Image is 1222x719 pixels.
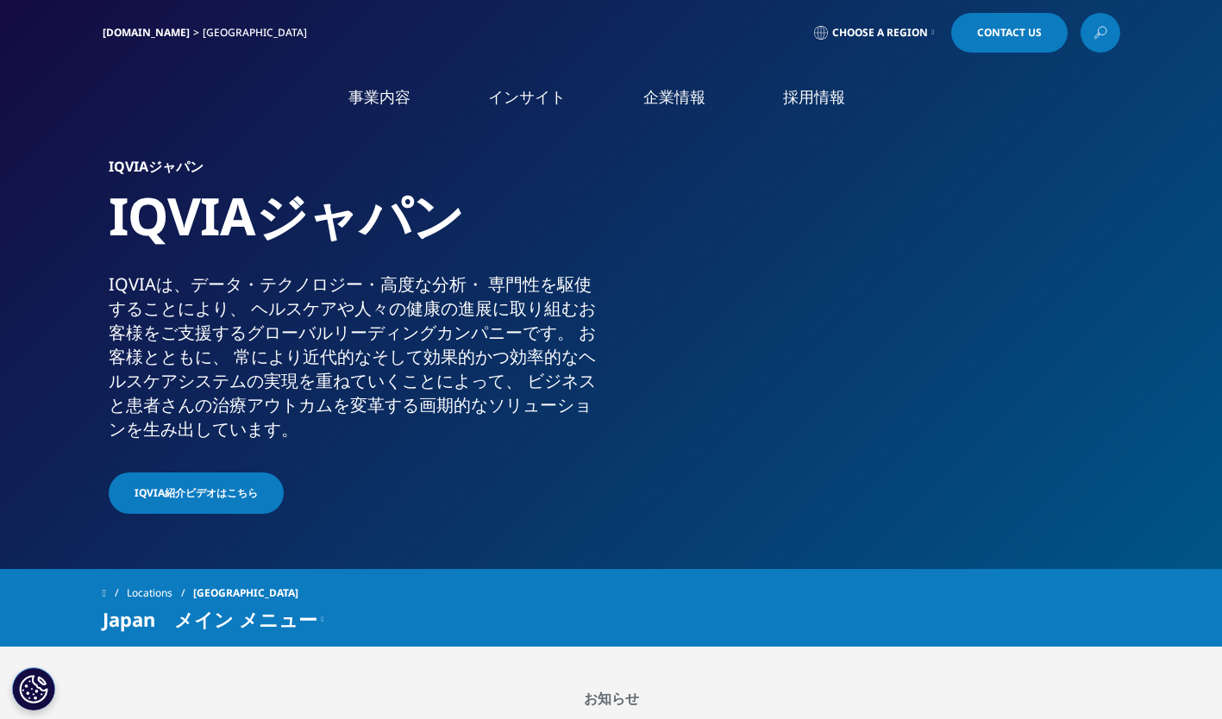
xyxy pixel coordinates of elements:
[951,13,1068,53] a: Contact Us
[248,60,1120,142] nav: Primary
[109,159,605,184] h6: IQVIAジャパン
[652,159,1113,504] img: 873_asian-businesspeople-meeting-in-office.jpg
[203,26,314,40] div: [GEOGRAPHIC_DATA]
[348,86,410,108] a: 事業内容
[109,472,284,514] a: IQVIA紹介ビデオはこちら
[103,690,1120,707] h2: お知らせ
[977,28,1042,38] span: Contact Us
[103,609,317,629] span: Japan メイン メニュー
[109,184,605,272] h1: IQVIAジャパン
[783,86,845,108] a: 採用情報
[193,578,298,609] span: [GEOGRAPHIC_DATA]
[135,485,258,501] span: IQVIA紹介ビデオはこちら
[488,86,566,108] a: インサイト
[832,26,928,40] span: Choose a Region
[103,25,190,40] a: [DOMAIN_NAME]
[12,667,55,710] button: Cookie 設定
[127,578,193,609] a: Locations
[109,272,605,441] div: IQVIAは、​データ・​テクノロジー・​高度な​分析・​ 専門性を​駆使する​ことに​より、​ ヘルスケアや​人々の​健康の​進展に​取り組む​お客様を​ご支援​する​グローバル​リーディング...
[643,86,705,108] a: 企業情報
